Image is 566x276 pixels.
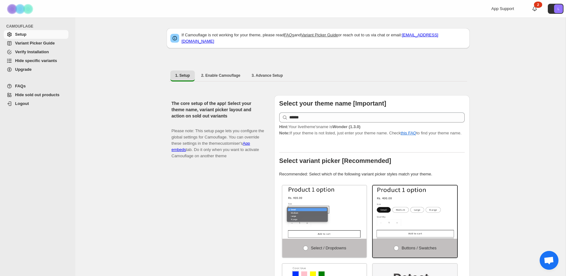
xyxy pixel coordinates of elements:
[4,99,68,108] a: Logout
[279,100,386,107] b: Select your theme name [Important]
[279,171,465,177] p: Recommended: Select which of the following variant picker styles match your theme.
[15,101,29,106] span: Logout
[279,124,289,129] strong: Hint:
[5,0,36,18] img: Camouflage
[540,251,558,270] div: Öppna chatt
[4,30,68,39] a: Setup
[4,48,68,56] a: Verify Installation
[332,124,360,129] strong: Wonder (1.3.0)
[15,84,26,88] span: FAQs
[15,92,60,97] span: Hide sold out products
[15,67,32,72] span: Upgrade
[554,4,563,13] span: Avatar with initials L
[4,82,68,91] a: FAQs
[279,124,465,136] p: If your theme is not listed, just enter your theme name. Check to find your theme name.
[15,41,55,45] span: Variant Picker Guide
[172,122,264,159] p: Please note: This setup page lets you configure the global settings for Camouflage. You can overr...
[4,56,68,65] a: Hide specific variants
[301,33,338,37] a: Variant Picker Guide
[252,73,283,78] span: 3. Advance Setup
[311,246,346,250] span: Select / Dropdowns
[401,131,416,135] a: this FAQ
[201,73,240,78] span: 2. Enable Camouflage
[548,4,563,14] button: Avatar with initials L
[558,7,559,11] text: L
[531,6,538,12] a: 2
[15,58,57,63] span: Hide specific variants
[402,246,436,250] span: Buttons / Swatches
[284,33,294,37] a: FAQs
[175,73,190,78] span: 1. Setup
[4,39,68,48] a: Variant Picker Guide
[172,100,264,119] h2: The core setup of the app! Select your theme name, variant picker layout and action on sold out v...
[279,131,290,135] strong: Note:
[279,124,360,129] span: Your live theme's name is
[279,157,391,164] b: Select variant picker [Recommended]
[491,6,514,11] span: App Support
[373,185,457,239] img: Buttons / Swatches
[182,32,466,44] p: If Camouflage is not working for your theme, please read and or reach out to us via chat or email:
[534,2,542,8] div: 2
[4,91,68,99] a: Hide sold out products
[4,65,68,74] a: Upgrade
[15,49,49,54] span: Verify Installation
[15,32,26,37] span: Setup
[282,185,367,239] img: Select / Dropdowns
[6,24,71,29] span: CAMOUFLAGE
